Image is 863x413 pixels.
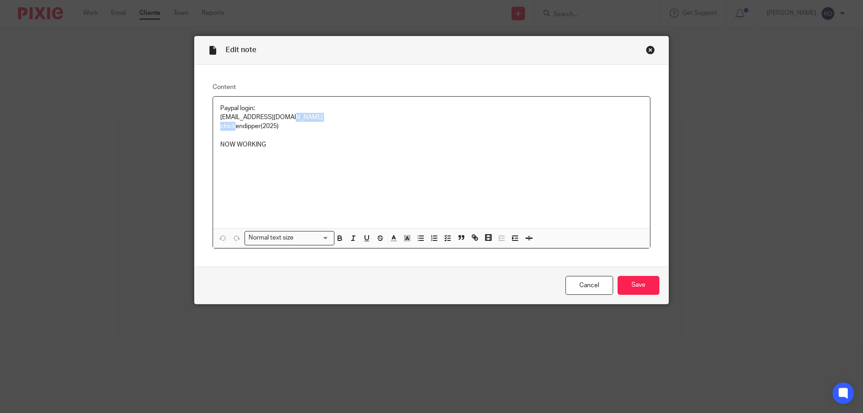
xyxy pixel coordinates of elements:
input: Save [618,276,659,295]
p: Paypal login: [220,104,643,113]
label: Content [213,83,650,92]
p: chickendipper(2025) [220,122,643,131]
div: Close this dialog window [646,45,655,54]
div: Search for option [245,231,334,245]
p: [EMAIL_ADDRESS][DOMAIN_NAME] [220,113,643,122]
span: Normal text size [247,233,296,243]
p: NOW WORKING [220,140,643,149]
span: Edit note [226,46,256,53]
a: Cancel [565,276,613,295]
input: Search for option [297,233,329,243]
